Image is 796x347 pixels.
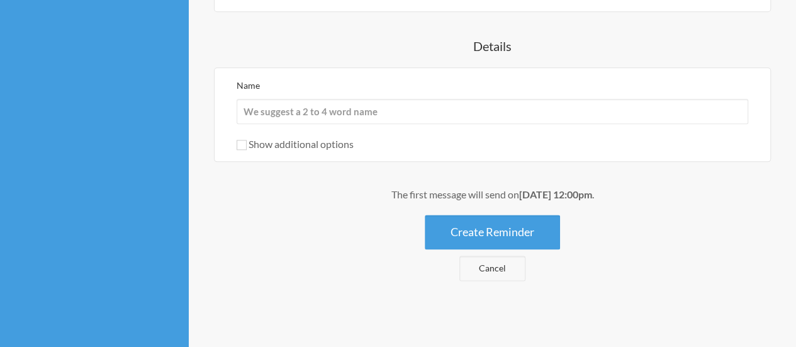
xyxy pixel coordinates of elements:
[237,140,247,150] input: Show additional options
[214,187,771,202] div: The first message will send on .
[237,99,748,124] input: We suggest a 2 to 4 word name
[214,37,771,55] h4: Details
[425,215,560,249] button: Create Reminder
[237,80,260,91] label: Name
[519,188,592,200] strong: [DATE] 12:00pm
[459,256,525,281] a: Cancel
[237,138,354,150] label: Show additional options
